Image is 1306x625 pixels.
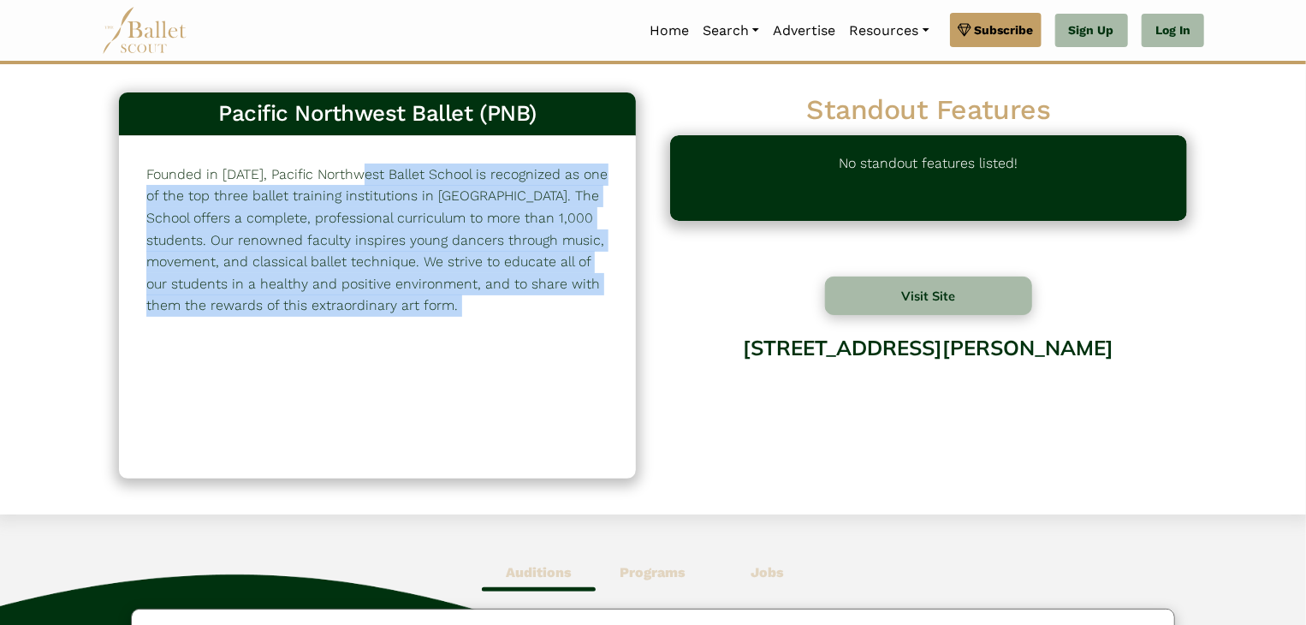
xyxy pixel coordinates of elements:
[840,152,1018,204] p: No standout features listed!
[825,277,1032,315] button: Visit Site
[766,13,842,49] a: Advertise
[643,13,696,49] a: Home
[1055,14,1128,48] a: Sign Up
[1142,14,1204,48] a: Log In
[133,99,622,128] h3: Pacific Northwest Ballet (PNB)
[696,13,766,49] a: Search
[950,13,1042,47] a: Subscribe
[842,13,935,49] a: Resources
[620,564,686,580] b: Programs
[506,564,572,580] b: Auditions
[146,164,608,317] p: Founded in [DATE], Pacific Northwest Ballet School is recognized as one of the top three ballet t...
[751,564,784,580] b: Jobs
[670,323,1187,461] div: [STREET_ADDRESS][PERSON_NAME]
[670,92,1187,128] h2: Standout Features
[958,21,971,39] img: gem.svg
[975,21,1034,39] span: Subscribe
